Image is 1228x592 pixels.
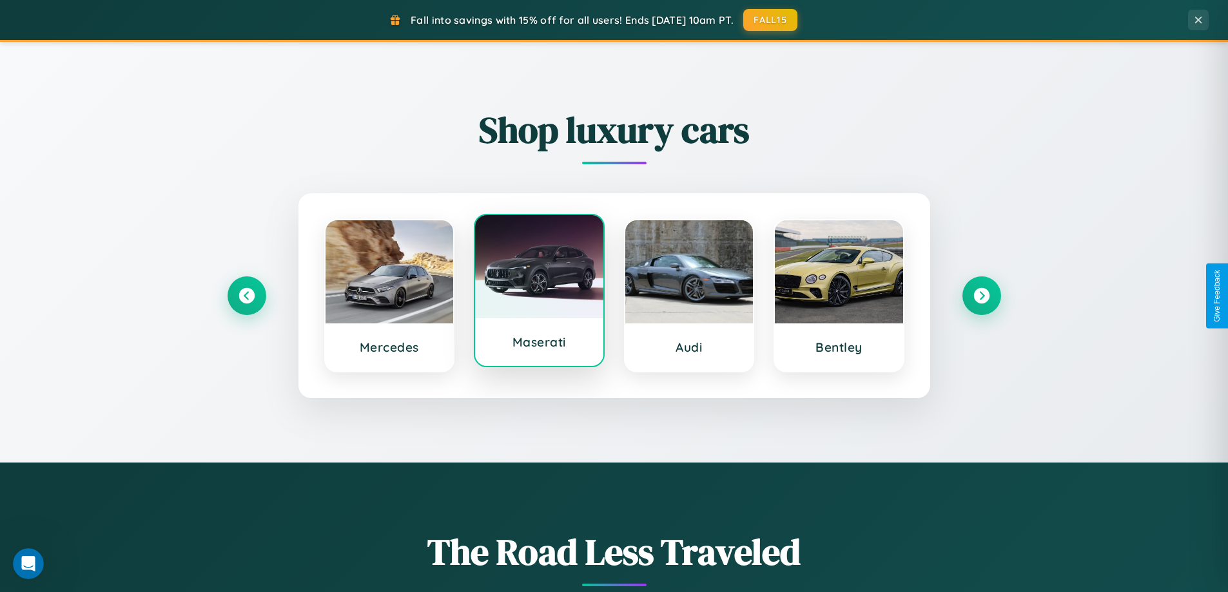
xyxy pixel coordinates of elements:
h2: Shop luxury cars [228,105,1001,155]
div: Give Feedback [1213,270,1222,322]
iframe: Intercom live chat [13,548,44,579]
h3: Mercedes [338,339,441,355]
h3: Audi [638,339,741,355]
span: Fall into savings with 15% off for all users! Ends [DATE] 10am PT. [411,14,734,26]
h3: Maserati [488,334,590,350]
button: FALL15 [743,9,797,31]
h3: Bentley [788,339,890,355]
h1: The Road Less Traveled [228,527,1001,577]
